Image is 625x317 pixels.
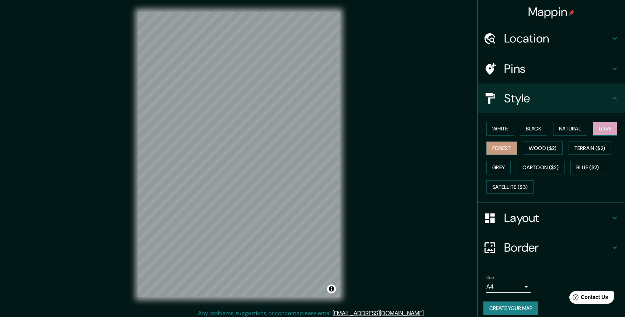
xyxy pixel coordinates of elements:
h4: Location [504,31,610,46]
h4: Style [504,91,610,106]
button: Grey [486,161,511,174]
button: Forest [486,142,517,155]
button: Terrain ($2) [569,142,611,155]
button: Black [520,122,548,136]
button: Create your map [483,301,538,315]
button: Satellite ($3) [486,180,534,194]
div: Style [478,83,625,113]
img: pin-icon.png [569,10,574,16]
div: Layout [478,203,625,233]
button: Love [593,122,617,136]
h4: Border [504,240,610,255]
button: Blue ($2) [570,161,605,174]
button: White [486,122,514,136]
a: [EMAIL_ADDRESS][DOMAIN_NAME] [333,309,424,317]
div: A4 [486,281,531,293]
div: Border [478,233,625,262]
div: Pins [478,54,625,83]
canvas: Map [138,12,340,297]
iframe: Help widget launcher [559,288,617,309]
h4: Mappin [528,4,575,19]
button: Toggle attribution [327,284,336,293]
div: Location [478,24,625,53]
button: Cartoon ($2) [517,161,565,174]
h4: Layout [504,211,610,225]
button: Wood ($2) [523,142,563,155]
label: Size [486,275,494,281]
h4: Pins [504,61,610,76]
button: Natural [553,122,587,136]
